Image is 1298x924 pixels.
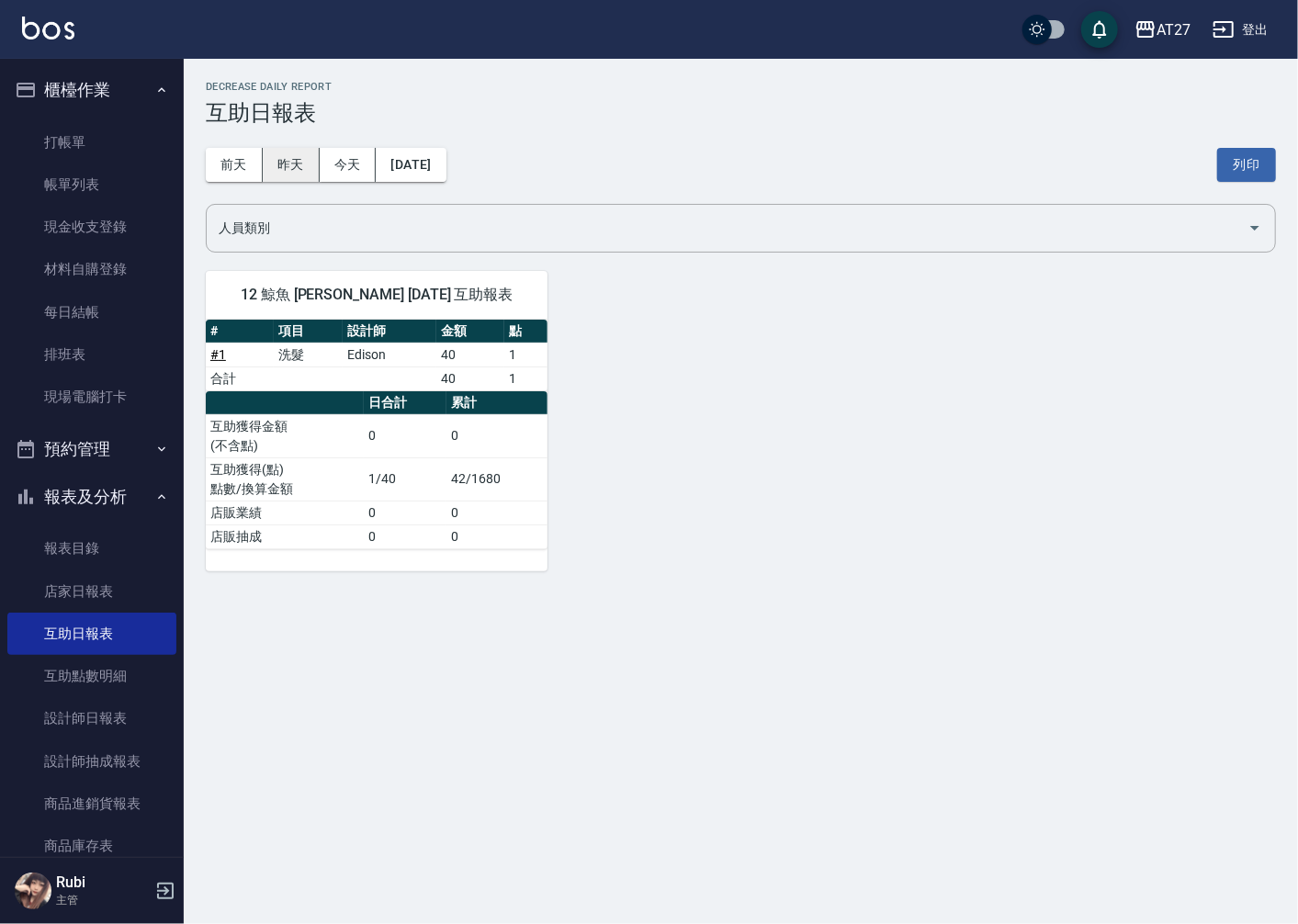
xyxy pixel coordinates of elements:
[206,148,263,182] button: 前天
[7,425,176,473] button: 預約管理
[504,366,547,390] td: 1
[7,655,176,697] a: 互助點數明細
[1157,18,1191,41] div: AT27
[1217,148,1276,182] button: 列印
[206,524,364,548] td: 店販抽成
[504,320,547,344] th: 點
[436,320,504,344] th: 金額
[1240,213,1270,242] button: Open
[446,524,547,548] td: 0
[7,740,176,783] a: 設計師抽成報表
[7,206,176,248] a: 現金收支登錄
[274,320,342,344] th: 項目
[7,66,176,114] button: 櫃檯作業
[206,100,1276,126] h3: 互助日報表
[7,473,176,521] button: 報表及分析
[206,414,364,457] td: 互助獲得金額 (不含點)
[210,347,226,362] a: #1
[263,148,320,182] button: 昨天
[343,343,436,366] td: Edison
[364,501,446,524] td: 0
[228,286,525,304] span: 12 鯨魚 [PERSON_NAME] [DATE] 互助報表
[364,391,446,415] th: 日合計
[364,457,446,501] td: 1/40
[7,783,176,825] a: 商品進銷貨報表
[320,148,377,182] button: 今天
[446,391,547,415] th: 累計
[7,825,176,867] a: 商品庫存表
[364,524,446,548] td: 0
[56,873,150,892] h5: Rubi
[206,501,364,524] td: 店販業績
[7,248,176,290] a: 材料自購登錄
[274,343,342,366] td: 洗髮
[15,873,51,909] img: Person
[7,121,176,163] a: 打帳單
[206,366,274,390] td: 合計
[7,333,176,376] a: 排班表
[446,501,547,524] td: 0
[206,457,364,501] td: 互助獲得(點) 點數/換算金額
[7,613,176,655] a: 互助日報表
[206,320,274,344] th: #
[446,414,547,457] td: 0
[436,366,504,390] td: 40
[7,527,176,569] a: 報表目錄
[7,570,176,613] a: 店家日報表
[1127,11,1198,49] button: AT27
[1081,11,1118,48] button: save
[56,892,150,908] p: 主管
[436,343,504,366] td: 40
[206,320,547,391] table: a dense table
[214,212,1240,244] input: 人員名稱
[343,320,436,344] th: 設計師
[446,457,547,501] td: 42/1680
[7,163,176,206] a: 帳單列表
[7,697,176,739] a: 設計師日報表
[376,148,446,182] button: [DATE]
[504,343,547,366] td: 1
[7,376,176,418] a: 現場電腦打卡
[206,81,1276,93] h2: Decrease Daily Report
[364,414,446,457] td: 0
[206,391,547,549] table: a dense table
[1205,13,1276,47] button: 登出
[7,291,176,333] a: 每日結帳
[22,17,74,39] img: Logo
